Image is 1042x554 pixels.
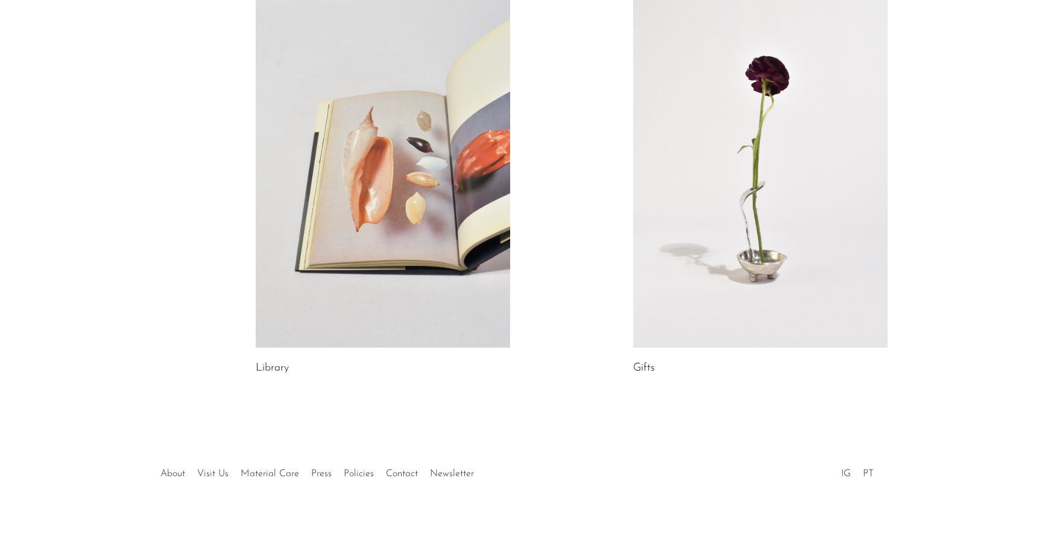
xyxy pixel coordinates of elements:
[344,469,374,479] a: Policies
[386,469,418,479] a: Contact
[633,363,655,374] a: Gifts
[841,469,851,479] a: IG
[311,469,332,479] a: Press
[863,469,874,479] a: PT
[154,459,480,482] ul: Quick links
[241,469,299,479] a: Material Care
[256,363,289,374] a: Library
[160,469,185,479] a: About
[197,469,229,479] a: Visit Us
[835,459,880,482] ul: Social Medias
